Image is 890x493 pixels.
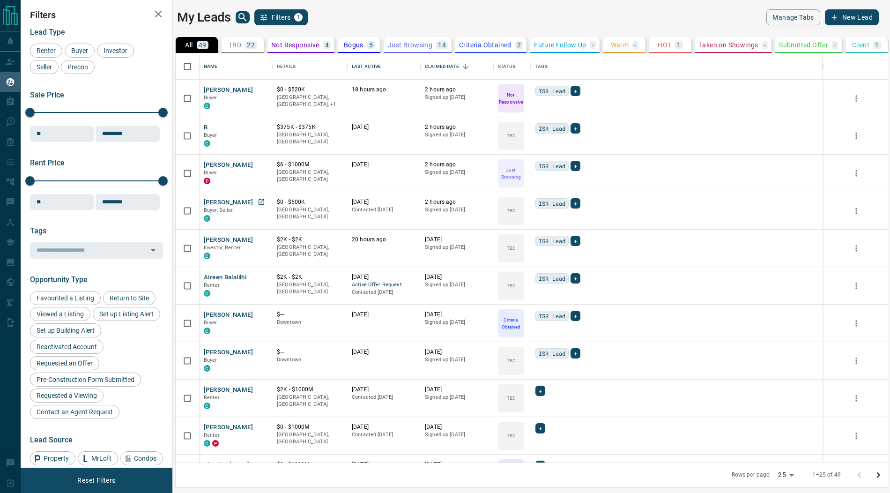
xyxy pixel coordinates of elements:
[677,42,681,48] p: 1
[212,440,219,447] div: property.ca
[388,42,432,48] p: Just Browsing
[30,44,62,58] div: Renter
[425,161,489,169] p: 2 hours ago
[425,206,489,214] p: Signed up [DATE]
[764,42,766,48] p: -
[93,307,160,321] div: Set up Listing Alert
[33,359,96,367] span: Requested an Offer
[277,386,342,394] p: $2K - $1000M
[204,236,253,245] button: [PERSON_NAME]
[498,53,515,80] div: Status
[849,391,863,405] button: more
[352,53,381,80] div: Last Active
[425,423,489,431] p: [DATE]
[352,86,415,94] p: 18 hours ago
[30,275,88,284] span: Opportunity Type
[592,42,594,48] p: -
[33,294,97,302] span: Favourited a Listing
[277,94,342,108] p: Toronto
[30,356,99,370] div: Requested an Offer
[204,461,250,470] button: Blessing [DATE]
[30,323,101,337] div: Set up Building Alert
[71,472,121,488] button: Reset Filters
[277,394,342,408] p: [GEOGRAPHIC_DATA], [GEOGRAPHIC_DATA]
[779,42,828,48] p: Submitted Offer
[30,307,90,321] div: Viewed a Listing
[766,9,820,25] button: Manage Tabs
[539,236,565,246] span: ISR Lead
[352,394,415,401] p: Contacted [DATE]
[277,236,342,244] p: $2K - $2K
[352,423,415,431] p: [DATE]
[30,373,141,387] div: Pre-Construction Form Submitted
[571,311,580,321] div: +
[574,161,577,171] span: +
[277,206,342,221] p: [GEOGRAPHIC_DATA], [GEOGRAPHIC_DATA]
[507,245,516,252] p: TBD
[33,376,138,383] span: Pre-Construction Form Submitted
[535,53,548,80] div: Tags
[420,53,493,80] div: Claimed Date
[204,207,233,213] span: Buyer, Seller
[277,131,342,146] p: [GEOGRAPHIC_DATA], [GEOGRAPHIC_DATA]
[425,356,489,364] p: Signed up [DATE]
[88,455,115,462] span: MrLoft
[236,11,250,23] button: search button
[574,349,577,358] span: +
[834,42,836,48] p: -
[539,199,565,208] span: ISR Lead
[30,226,46,235] span: Tags
[574,124,577,133] span: +
[30,388,104,403] div: Requested a Viewing
[539,86,565,96] span: ISR Lead
[277,423,342,431] p: $0 - $1000M
[78,451,118,465] div: MrLoft
[204,53,218,80] div: Name
[849,204,863,218] button: more
[277,281,342,296] p: [GEOGRAPHIC_DATA], [GEOGRAPHIC_DATA]
[459,60,472,73] button: Sort
[875,42,879,48] p: 1
[425,244,489,251] p: Signed up [DATE]
[732,471,771,479] p: Rows per page:
[534,42,586,48] p: Future Follow Up
[272,53,347,80] div: Details
[97,44,134,58] div: Investor
[499,91,523,105] p: Not Responsive
[347,53,420,80] div: Last Active
[277,244,342,258] p: [GEOGRAPHIC_DATA], [GEOGRAPHIC_DATA]
[539,386,542,396] span: +
[40,455,72,462] span: Property
[425,169,489,176] p: Signed up [DATE]
[869,466,888,485] button: Go to next page
[30,340,104,354] div: Reactivated Account
[352,161,415,169] p: [DATE]
[147,244,160,257] button: Open
[539,124,565,133] span: ISR Lead
[204,132,217,138] span: Buyer
[352,348,415,356] p: [DATE]
[699,42,758,48] p: Taken on Showings
[658,42,671,48] p: HOT
[229,42,241,48] p: TBD
[254,9,308,25] button: Filters1
[204,245,241,251] span: Investor, Renter
[277,461,342,469] p: $0 - $1000M
[574,311,577,321] span: +
[425,461,489,469] p: [DATE]
[352,281,415,289] span: Active Offer Request
[493,53,531,80] div: Status
[352,206,415,214] p: Contacted [DATE]
[571,123,580,134] div: +
[352,311,415,319] p: [DATE]
[68,47,91,54] span: Buyer
[277,356,342,364] p: Downtown
[204,348,253,357] button: [PERSON_NAME]
[204,432,220,438] span: Renter
[849,279,863,293] button: more
[535,461,545,471] div: +
[177,10,231,25] h1: My Leads
[507,432,516,439] p: TBD
[425,319,489,326] p: Signed up [DATE]
[204,311,253,320] button: [PERSON_NAME]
